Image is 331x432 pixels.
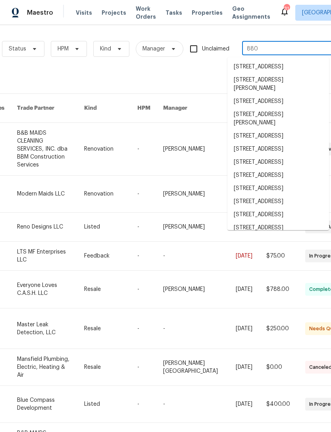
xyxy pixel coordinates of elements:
span: Tasks [165,10,182,15]
th: Manager [157,94,230,123]
li: [STREET_ADDRESS] [227,60,329,74]
span: Properties [192,9,223,17]
span: Status [9,45,26,53]
span: Work Orders [136,5,156,21]
td: [PERSON_NAME] [157,123,230,176]
td: Reno Designs LLC [11,213,77,242]
span: Maestro [27,9,53,17]
td: [PERSON_NAME][GEOGRAPHIC_DATA] [157,349,230,386]
td: - [131,271,157,308]
span: Projects [102,9,126,17]
td: Renovation [78,176,131,213]
td: Mansfield Plumbing, Electric, Heating & Air [11,349,77,386]
td: Feedback [78,242,131,271]
div: 31 [284,5,289,13]
td: [PERSON_NAME] [157,213,230,242]
li: [STREET_ADDRESS][PERSON_NAME] [227,74,329,95]
span: HPM [58,45,69,53]
li: [STREET_ADDRESS] [227,221,329,234]
td: LTS MF Enterprises LLC [11,242,77,271]
td: - [157,386,230,423]
li: [STREET_ADDRESS] [227,156,329,169]
input: Enter in an address [242,43,321,55]
li: [STREET_ADDRESS][PERSON_NAME] [227,108,329,130]
td: - [131,123,157,176]
td: - [131,242,157,271]
li: [STREET_ADDRESS] [227,130,329,143]
span: Unclaimed [202,45,229,53]
li: [STREET_ADDRESS] [227,95,329,108]
li: [STREET_ADDRESS] [227,195,329,208]
td: Modern Maids LLC [11,176,77,213]
td: B&B MAIDS CLEANING SERVICES, INC. dba BBM Construction Services [11,123,77,176]
li: [STREET_ADDRESS] [227,169,329,182]
td: - [157,308,230,349]
td: [PERSON_NAME] [157,176,230,213]
td: Renovation [78,123,131,176]
span: Manager [142,45,165,53]
span: Geo Assignments [232,5,270,21]
td: Listed [78,213,131,242]
td: Blue Compass Development [11,386,77,423]
li: [STREET_ADDRESS] [227,208,329,221]
li: [STREET_ADDRESS] [227,143,329,156]
th: HPM [131,94,157,123]
span: Visits [76,9,92,17]
td: - [131,213,157,242]
td: - [157,242,230,271]
td: Resale [78,271,131,308]
span: Kind [100,45,111,53]
td: - [131,176,157,213]
td: Resale [78,308,131,349]
td: Master Leak Detection, LLC [11,308,77,349]
th: Trade Partner [11,94,77,123]
td: Resale [78,349,131,386]
td: Everyone Loves C.A.S.H. LLC [11,271,77,308]
td: Listed [78,386,131,423]
td: - [131,308,157,349]
td: [PERSON_NAME] [157,271,230,308]
td: - [131,349,157,386]
td: - [131,386,157,423]
th: Kind [78,94,131,123]
li: [STREET_ADDRESS] [227,182,329,195]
